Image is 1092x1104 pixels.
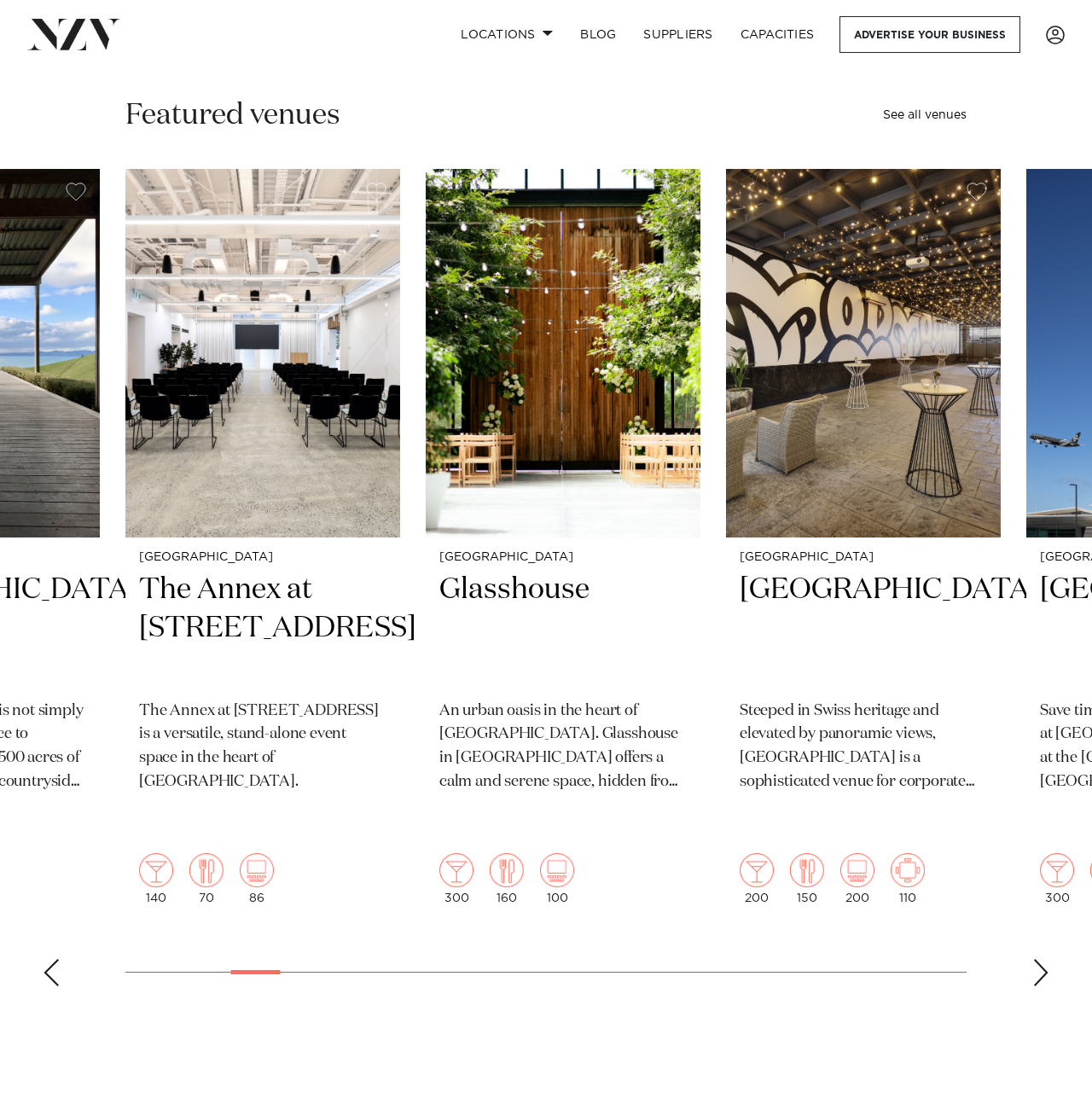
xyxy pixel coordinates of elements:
div: 86 [240,853,274,904]
a: [GEOGRAPHIC_DATA] [GEOGRAPHIC_DATA] Steeped in Swiss heritage and elevated by panoramic views, [G... [726,169,1001,918]
img: cocktail.png [439,853,473,887]
small: [GEOGRAPHIC_DATA] [139,551,386,564]
img: meeting.png [891,853,925,887]
img: dining.png [790,853,824,887]
div: 100 [540,853,574,904]
a: [GEOGRAPHIC_DATA] Glasshouse An urban oasis in the heart of [GEOGRAPHIC_DATA]. Glasshouse in [GEO... [426,169,700,918]
p: An urban oasis in the heart of [GEOGRAPHIC_DATA]. Glasshouse in [GEOGRAPHIC_DATA] offers a calm a... [439,700,687,795]
img: dining.png [490,853,524,887]
swiper-slide: 8 / 48 [426,169,700,918]
a: BLOG [566,16,630,53]
a: See all venues [883,109,967,121]
img: cocktail.png [1040,853,1074,887]
img: theatre.png [840,853,874,887]
p: Steeped in Swiss heritage and elevated by panoramic views, [GEOGRAPHIC_DATA] is a sophisticated v... [740,700,987,795]
h2: Glasshouse [439,571,687,686]
h2: The Annex at [STREET_ADDRESS] [139,571,386,686]
h2: Featured venues [125,96,340,135]
swiper-slide: 7 / 48 [125,169,400,918]
img: cocktail.png [740,853,774,887]
div: 200 [740,853,774,904]
img: nzv-logo.png [27,19,120,49]
div: 300 [1040,853,1074,904]
img: theatre.png [540,853,574,887]
div: 70 [189,853,224,904]
small: [GEOGRAPHIC_DATA] [740,551,987,564]
a: SUPPLIERS [630,16,726,53]
div: 200 [840,853,874,904]
swiper-slide: 9 / 48 [726,169,1001,918]
a: Capacities [727,16,828,53]
h2: [GEOGRAPHIC_DATA] [740,571,987,686]
img: theatre.png [240,853,274,887]
a: [GEOGRAPHIC_DATA] The Annex at [STREET_ADDRESS] The Annex at [STREET_ADDRESS] is a versatile, sta... [125,169,400,918]
div: 140 [139,853,173,904]
small: [GEOGRAPHIC_DATA] [439,551,687,564]
a: Advertise your business [839,16,1020,53]
div: 160 [490,853,524,904]
img: cocktail.png [139,853,173,887]
div: 110 [891,853,925,904]
p: The Annex at [STREET_ADDRESS] is a versatile, stand-alone event space in the heart of [GEOGRAPHIC... [139,700,386,795]
div: 300 [439,853,473,904]
a: Locations [447,16,566,53]
div: 150 [790,853,824,904]
img: dining.png [189,853,224,887]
